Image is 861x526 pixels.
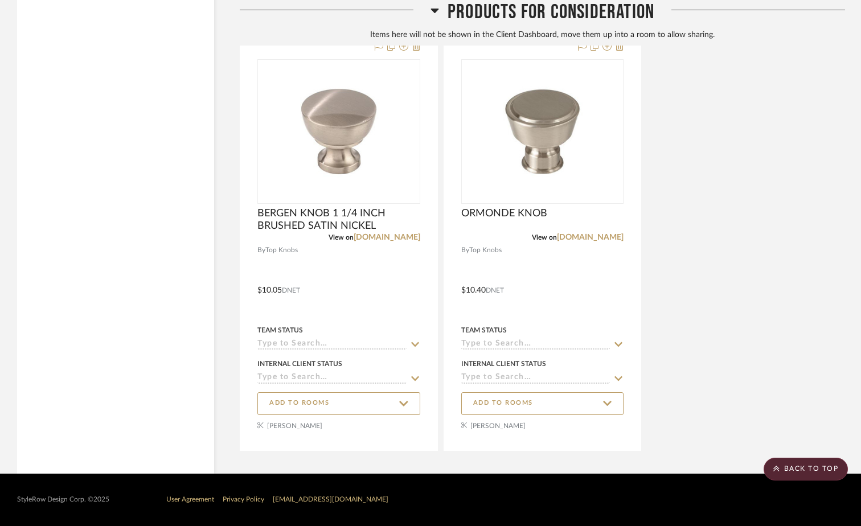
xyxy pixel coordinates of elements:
[265,245,298,256] span: Top Knobs
[469,245,502,256] span: Top Knobs
[461,339,610,350] input: Type to Search…
[268,60,410,203] img: BERGEN KNOB 1 1/4 INCH BRUSHED SATIN NICKEL
[461,392,624,415] button: ADD TO ROOMS
[257,392,420,415] button: ADD TO ROOMS
[471,60,613,203] img: ORMONDE KNOB
[257,339,407,350] input: Type to Search…
[557,233,624,241] a: [DOMAIN_NAME]
[257,373,407,384] input: Type to Search…
[257,325,303,335] div: Team Status
[461,359,546,369] div: Internal Client Status
[532,234,557,241] span: View on
[461,325,507,335] div: Team Status
[240,29,845,42] div: Items here will not be shown in the Client Dashboard, move them up into a room to allow sharing.
[257,359,342,369] div: Internal Client Status
[329,234,354,241] span: View on
[166,496,214,503] a: User Agreement
[354,233,420,241] a: [DOMAIN_NAME]
[257,245,265,256] span: By
[258,60,420,203] div: 0
[273,496,388,503] a: [EMAIL_ADDRESS][DOMAIN_NAME]
[461,245,469,256] span: By
[223,496,264,503] a: Privacy Policy
[269,398,329,408] span: ADD TO ROOMS
[461,373,610,384] input: Type to Search…
[17,495,109,504] div: StyleRow Design Corp. ©2025
[461,207,547,220] span: ORMONDE KNOB
[257,207,420,232] span: BERGEN KNOB 1 1/4 INCH BRUSHED SATIN NICKEL
[764,458,848,480] scroll-to-top-button: BACK TO TOP
[473,398,533,408] span: ADD TO ROOMS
